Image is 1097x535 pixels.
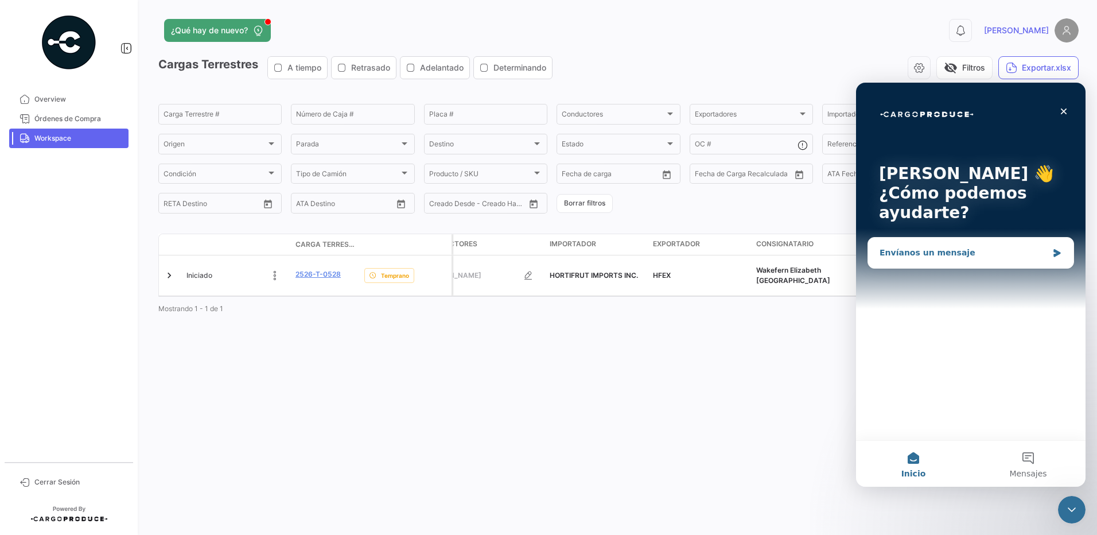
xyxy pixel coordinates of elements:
[351,62,390,73] span: Retrasado
[752,234,855,255] datatable-header-cell: Consignatario
[695,172,715,180] input: Desde
[339,201,385,209] input: ATA Hasta
[525,195,542,212] button: Open calendar
[164,172,266,180] span: Condición
[34,477,124,487] span: Cerrar Sesión
[756,239,814,249] span: Consignatario
[9,109,129,129] a: Órdenes de Compra
[653,239,700,249] span: Exportador
[381,271,409,280] span: Temprano
[984,25,1049,36] span: [PERSON_NAME]
[791,166,808,183] button: Open calendar
[550,239,596,249] span: Importador
[562,172,582,180] input: Desde
[562,142,664,150] span: Estado
[648,234,752,255] datatable-header-cell: Exportador
[856,83,1086,487] iframe: Intercom live chat
[392,195,410,212] button: Open calendar
[944,61,958,75] span: visibility_off
[936,56,993,79] button: visibility_offFiltros
[360,240,452,249] datatable-header-cell: Delay Status
[9,90,129,109] a: Overview
[287,62,321,73] span: A tiempo
[34,133,124,144] span: Workspace
[557,194,613,213] button: Borrar filtros
[653,271,671,280] span: HFEX
[480,201,526,209] input: Creado Hasta
[164,201,184,209] input: Desde
[268,57,327,79] button: A tiempo
[295,269,341,280] a: 2526-T-0528
[296,172,399,180] span: Tipo de Camión
[158,304,223,313] span: Mostrando 1 - 1 de 1
[723,172,769,180] input: Hasta
[855,234,958,255] datatable-header-cell: Llegada prevista
[182,240,291,249] datatable-header-cell: Estado
[171,25,248,36] span: ¿Qué hay de nuevo?
[420,62,464,73] span: Adelantado
[192,201,238,209] input: Hasta
[1055,18,1079,42] img: placeholder-user.png
[429,142,532,150] span: Destino
[259,195,277,212] button: Open calendar
[423,270,517,281] span: [PERSON_NAME]
[400,57,469,79] button: Adelantado
[295,239,355,250] span: Carga Terrestre #
[695,112,798,120] span: Exportadores
[562,112,664,120] span: Conductores
[291,235,360,254] datatable-header-cell: Carga Terrestre #
[186,270,212,281] span: Iniciado
[756,266,830,285] span: Wakefern Elizabeth NJ
[296,201,331,209] input: ATA Desde
[827,172,862,180] input: ATA Desde
[429,201,472,209] input: Creado Desde
[332,57,396,79] button: Retrasado
[429,172,532,180] span: Producto / SKU
[474,57,552,79] button: Determinando
[164,270,175,281] a: Expand/Collapse Row
[1058,496,1086,524] iframe: Intercom live chat
[34,94,124,104] span: Overview
[164,142,266,150] span: Origen
[296,142,399,150] span: Parada
[658,166,675,183] button: Open calendar
[40,14,98,71] img: powered-by.png
[419,234,545,255] datatable-header-cell: Conductores
[550,271,638,280] span: HORTIFRUT IMPORTS INC.
[493,62,546,73] span: Determinando
[164,19,271,42] button: ¿Qué hay de nuevo?
[827,112,930,120] span: Importadores
[545,234,648,255] datatable-header-cell: Importador
[9,129,129,148] a: Workspace
[998,56,1079,79] button: Exportar.xlsx
[158,56,556,79] h3: Cargas Terrestres
[34,114,124,124] span: Órdenes de Compra
[590,172,636,180] input: Hasta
